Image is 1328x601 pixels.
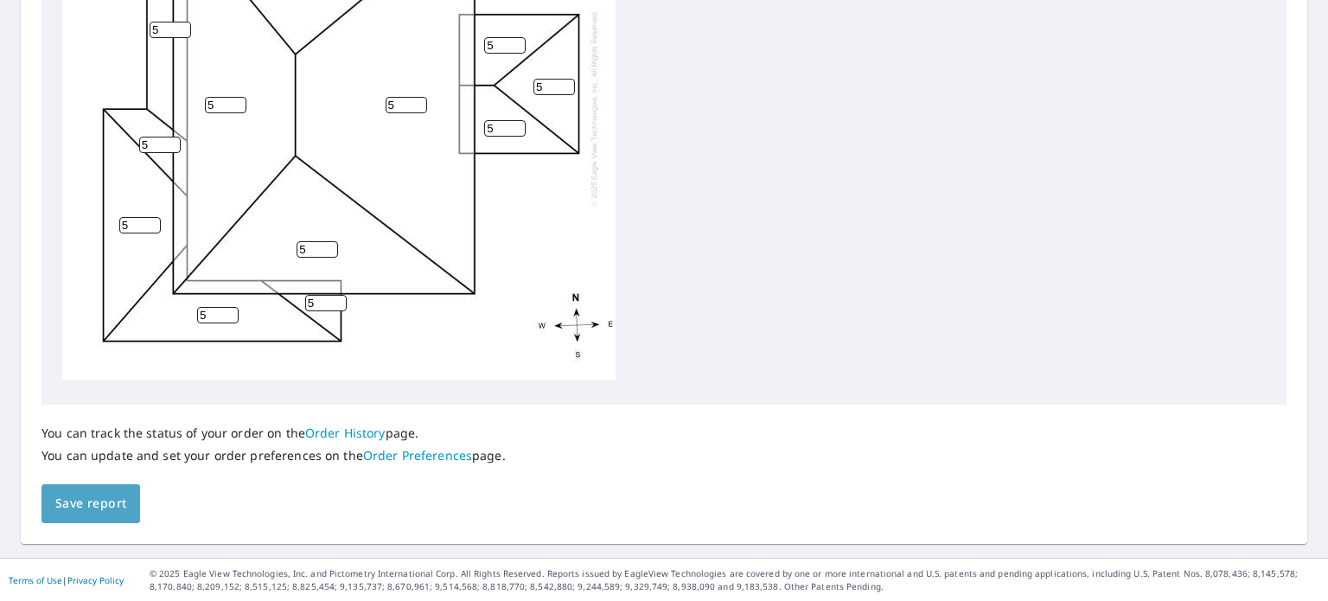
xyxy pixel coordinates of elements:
[363,447,472,464] a: Order Preferences
[150,567,1319,593] p: © 2025 Eagle View Technologies, Inc. and Pictometry International Corp. All Rights Reserved. Repo...
[41,484,140,523] button: Save report
[41,448,506,464] p: You can update and set your order preferences on the page.
[41,425,506,441] p: You can track the status of your order on the page.
[305,425,386,441] a: Order History
[9,575,124,585] p: |
[55,493,126,515] span: Save report
[67,574,124,586] a: Privacy Policy
[9,574,62,586] a: Terms of Use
